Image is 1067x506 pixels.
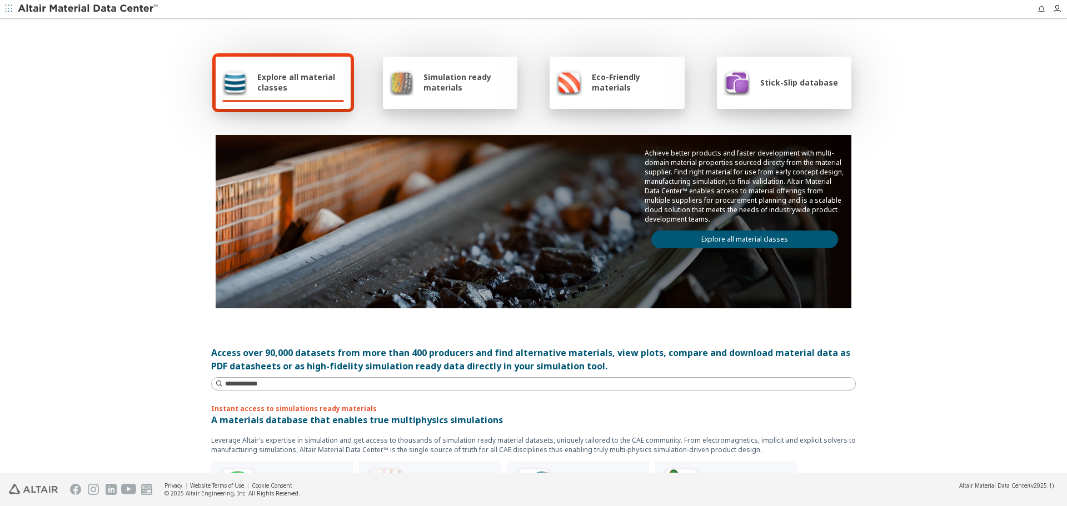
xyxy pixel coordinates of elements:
[9,484,58,494] img: Altair Engineering
[18,3,159,14] img: Altair Material Data Center
[211,404,856,413] p: Instant access to simulations ready materials
[423,72,511,93] span: Simulation ready materials
[959,482,1029,489] span: Altair Material Data Center
[959,482,1054,489] div: (v2025.1)
[592,72,677,93] span: Eco-Friendly materials
[257,72,344,93] span: Explore all material classes
[211,435,856,454] p: Leverage Altair’s expertise in simulation and get access to thousands of simulation ready materia...
[211,346,856,373] div: Access over 90,000 datasets from more than 400 producers and find alternative materials, view plo...
[390,69,413,96] img: Simulation ready materials
[724,69,750,96] img: Stick-Slip database
[190,482,244,489] a: Website Terms of Use
[645,148,845,224] p: Achieve better products and faster development with multi-domain material properties sourced dire...
[222,69,247,96] img: Explore all material classes
[760,77,838,88] span: Stick-Slip database
[651,231,838,248] a: Explore all material classes
[211,413,856,427] p: A materials database that enables true multiphysics simulations
[164,482,182,489] a: Privacy
[252,482,292,489] a: Cookie Consent
[164,489,300,497] div: © 2025 Altair Engineering, Inc. All Rights Reserved.
[556,69,582,96] img: Eco-Friendly materials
